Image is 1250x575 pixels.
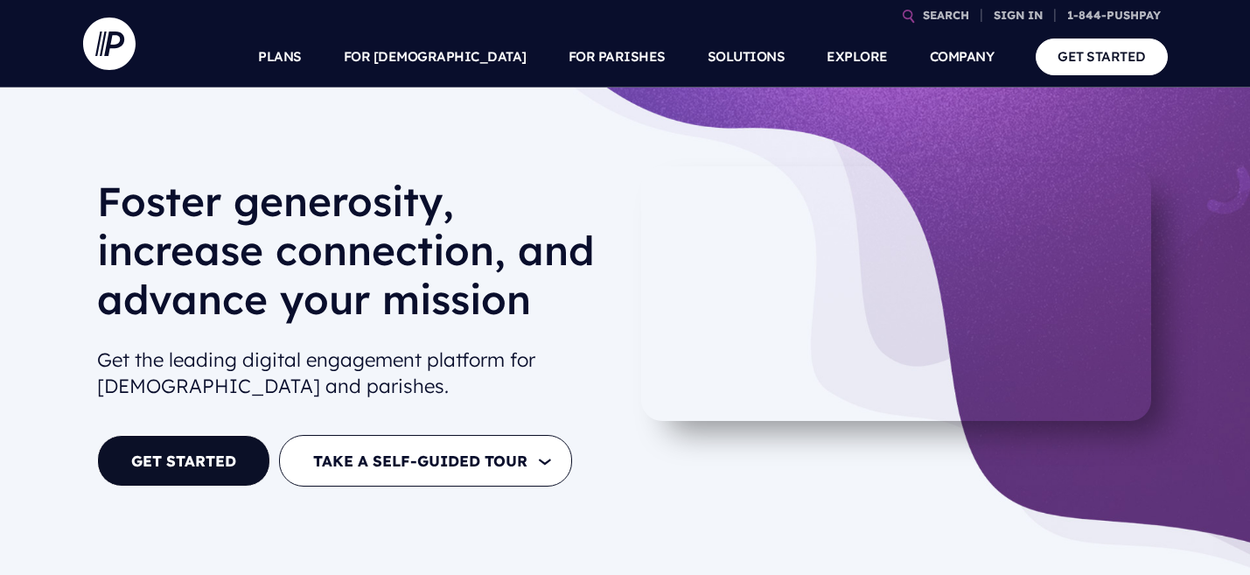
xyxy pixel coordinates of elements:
[1036,39,1168,74] a: GET STARTED
[97,340,611,408] h2: Get the leading digital engagement platform for [DEMOGRAPHIC_DATA] and parishes.
[279,435,572,487] button: TAKE A SELF-GUIDED TOUR
[569,26,666,88] a: FOR PARISHES
[344,26,527,88] a: FOR [DEMOGRAPHIC_DATA]
[258,26,302,88] a: PLANS
[97,177,611,338] h1: Foster generosity, increase connection, and advance your mission
[708,26,786,88] a: SOLUTIONS
[97,435,270,487] a: GET STARTED
[827,26,888,88] a: EXPLORE
[930,26,995,88] a: COMPANY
